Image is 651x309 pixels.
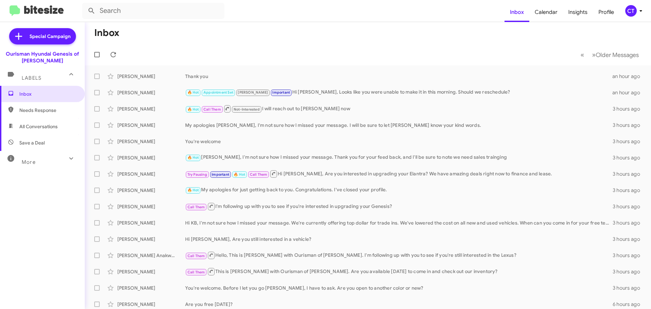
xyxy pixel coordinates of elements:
[185,89,612,96] div: Hi [PERSON_NAME], Looks like you were unable to make it in this morning. Should we reschedule?
[117,285,185,291] div: [PERSON_NAME]
[19,91,77,97] span: Inbox
[619,5,644,17] button: CT
[234,172,245,177] span: 🔥 Hot
[613,301,646,308] div: 6 hours ago
[22,159,36,165] span: More
[592,51,596,59] span: »
[185,73,612,80] div: Thank you
[185,236,613,243] div: Hi [PERSON_NAME], Are you still interested in a vehicle?
[580,51,584,59] span: «
[234,107,260,112] span: Not-Interested
[117,301,185,308] div: [PERSON_NAME]
[117,252,185,259] div: [PERSON_NAME] Anakwah
[117,219,185,226] div: [PERSON_NAME]
[117,154,185,161] div: [PERSON_NAME]
[203,90,233,95] span: Appointment Set
[117,236,185,243] div: [PERSON_NAME]
[185,138,613,145] div: You're welcome
[625,5,637,17] div: CT
[188,205,205,209] span: Call Them
[117,171,185,177] div: [PERSON_NAME]
[203,107,221,112] span: Call Them
[613,105,646,112] div: 3 hours ago
[613,268,646,275] div: 3 hours ago
[613,285,646,291] div: 3 hours ago
[185,285,613,291] div: You're welcome. Before I let you go [PERSON_NAME], I have to ask. Are you open to another color o...
[117,203,185,210] div: [PERSON_NAME]
[612,73,646,80] div: an hour ago
[188,90,199,95] span: 🔥 Hot
[188,107,199,112] span: 🔥 Hot
[613,187,646,194] div: 3 hours ago
[188,155,199,160] span: 🔥 Hot
[82,3,224,19] input: Search
[185,170,613,178] div: Hi [PERSON_NAME], Are you interested in upgrading your Elantra? We have amazing deals right now t...
[588,48,643,62] button: Next
[117,73,185,80] div: [PERSON_NAME]
[117,268,185,275] div: [PERSON_NAME]
[613,203,646,210] div: 3 hours ago
[576,48,588,62] button: Previous
[19,139,45,146] span: Save a Deal
[529,2,563,22] a: Calendar
[117,122,185,129] div: [PERSON_NAME]
[238,90,268,95] span: [PERSON_NAME]
[188,254,205,258] span: Call Them
[577,48,643,62] nav: Page navigation example
[29,33,71,40] span: Special Campaign
[185,122,613,129] div: My apologies [PERSON_NAME], I'm not sure how I missed your message. I will be sure to let [PERSON...
[596,51,639,59] span: Older Messages
[19,123,58,130] span: All Conversations
[613,236,646,243] div: 3 hours ago
[212,172,229,177] span: Important
[593,2,619,22] a: Profile
[272,90,290,95] span: Important
[613,171,646,177] div: 3 hours ago
[19,107,77,114] span: Needs Response
[613,154,646,161] div: 3 hours ago
[188,270,205,274] span: Call Them
[250,172,268,177] span: Call Them
[188,188,199,192] span: 🔥 Hot
[9,28,76,44] a: Special Campaign
[185,186,613,194] div: My apologies for just getting back to you. Congratulations. I've closed your profile.
[185,251,613,259] div: Hello, This is [PERSON_NAME] with Ourisman of [PERSON_NAME]. I'm following up with you to see if ...
[117,105,185,112] div: [PERSON_NAME]
[94,27,119,38] h1: Inbox
[117,89,185,96] div: [PERSON_NAME]
[613,122,646,129] div: 3 hours ago
[188,172,207,177] span: Try Pausing
[613,219,646,226] div: 3 hours ago
[505,2,529,22] a: Inbox
[22,75,41,81] span: Labels
[612,89,646,96] div: an hour ago
[185,104,613,113] div: I will reach out to [PERSON_NAME] now
[185,202,613,211] div: I'm following up with you to see if you're interested in upgrading your Genesis?
[613,252,646,259] div: 3 hours ago
[563,2,593,22] a: Insights
[117,187,185,194] div: [PERSON_NAME]
[117,138,185,145] div: [PERSON_NAME]
[185,219,613,226] div: Hi KB, I'm not sure how I missed your message. We're currently offering top dollar for trade ins....
[185,301,613,308] div: Are you free [DATE]?
[613,138,646,145] div: 3 hours ago
[185,267,613,276] div: This is [PERSON_NAME] with Ourisman of [PERSON_NAME]. Are you available [DATE] to come in and che...
[185,154,613,161] div: [PERSON_NAME], I'm not sure how I missed your message. Thank you for your feed back, and I'll be ...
